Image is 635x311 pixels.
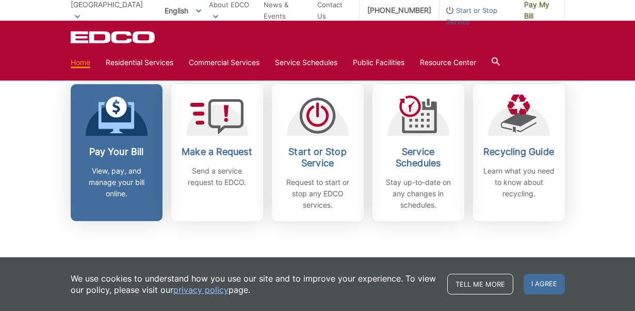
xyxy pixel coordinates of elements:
a: EDCD logo. Return to the homepage. [71,31,156,43]
a: Tell me more [447,274,513,294]
p: We use cookies to understand how you use our site and to improve your experience. To view our pol... [71,273,437,296]
a: Public Facilities [353,57,404,68]
h2: Start or Stop Service [280,146,356,169]
p: View, pay, and manage your bill online. [78,165,155,199]
a: Commercial Services [189,57,259,68]
a: Home [71,57,90,68]
h2: Make a Request [179,146,255,158]
span: English [157,2,209,19]
a: Resource Center [420,57,476,68]
a: Service Schedules Stay up-to-date on any changes in schedules. [372,84,464,221]
a: Service Schedules [275,57,337,68]
p: Stay up-to-date on any changes in schedules. [380,177,457,211]
p: Learn what you need to know about recycling. [481,165,557,199]
h2: Recycling Guide [481,146,557,158]
span: I agree [524,274,565,294]
a: Residential Services [106,57,173,68]
a: Recycling Guide Learn what you need to know about recycling. [473,84,565,221]
h2: Service Schedules [380,146,457,169]
p: Request to start or stop any EDCO services. [280,177,356,211]
a: Make a Request Send a service request to EDCO. [171,84,263,221]
h2: Pay Your Bill [78,146,155,158]
a: privacy policy [173,284,229,296]
a: Pay Your Bill View, pay, and manage your bill online. [71,84,162,221]
p: Send a service request to EDCO. [179,165,255,188]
